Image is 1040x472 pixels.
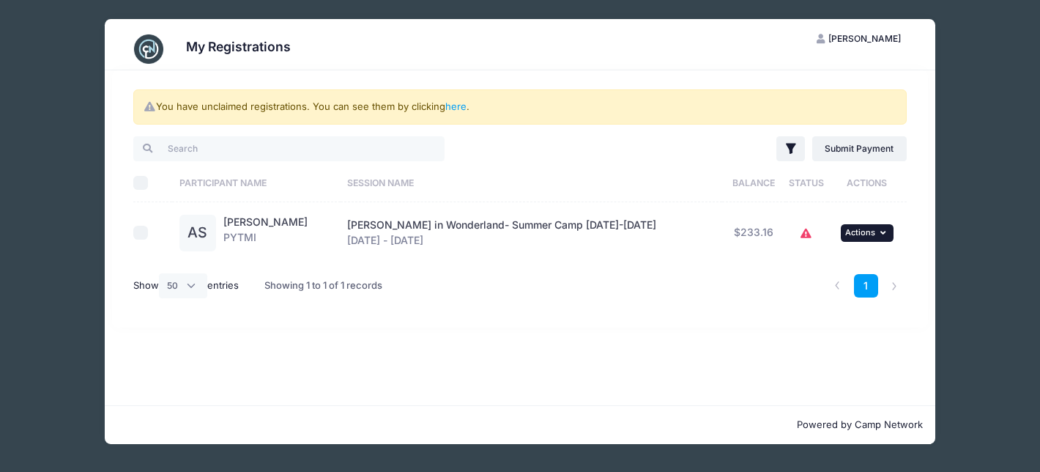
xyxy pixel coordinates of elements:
th: Session Name: activate to sort column ascending [341,163,722,202]
label: Show entries [133,273,239,298]
select: Showentries [159,273,207,298]
input: Search [133,136,445,161]
th: Actions: activate to sort column ascending [828,163,907,202]
td: $233.16 [722,202,786,263]
th: Select All [133,163,172,202]
div: PYTMI [223,215,308,251]
a: 1 [854,274,878,298]
button: [PERSON_NAME] [804,26,914,51]
a: here [445,100,467,112]
div: [DATE] - [DATE] [347,218,715,248]
th: Participant Name: activate to sort column ascending [172,163,340,202]
span: [PERSON_NAME] [828,33,901,44]
span: [PERSON_NAME] in Wonderland- Summer Camp [DATE]-[DATE] [347,218,656,231]
a: Submit Payment [812,136,907,161]
p: Powered by Camp Network [117,418,924,432]
th: Balance: activate to sort column ascending [722,163,786,202]
a: AS [179,227,216,240]
a: [PERSON_NAME] [223,215,308,228]
h3: My Registrations [186,39,291,54]
th: Status: activate to sort column ascending [786,163,828,202]
div: AS [179,215,216,251]
span: Actions [845,227,875,237]
div: You have unclaimed registrations. You can see them by clicking . [133,89,906,125]
img: CampNetwork [134,34,163,64]
div: Showing 1 to 1 of 1 records [264,269,382,303]
button: Actions [841,224,894,242]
